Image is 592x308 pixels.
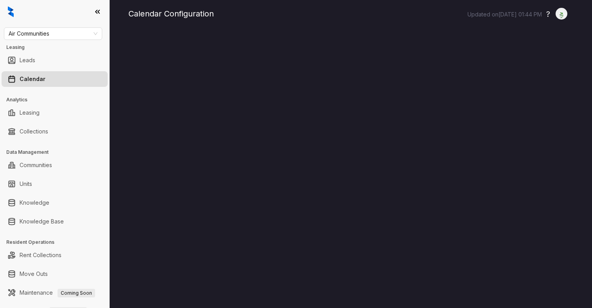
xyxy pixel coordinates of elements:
iframe: retool [128,31,573,308]
li: Rent Collections [2,247,108,263]
a: Calendar [20,71,45,87]
li: Communities [2,157,108,173]
li: Collections [2,124,108,139]
h3: Data Management [6,149,109,156]
img: logo [8,6,14,17]
a: Move Outs [20,266,48,282]
li: Leads [2,52,108,68]
li: Units [2,176,108,192]
li: Knowledge [2,195,108,211]
div: Calendar Configuration [128,8,573,20]
a: Leasing [20,105,40,121]
span: Air Communities [9,28,97,40]
li: Maintenance [2,285,108,301]
p: Updated on [DATE] 01:44 PM [467,11,542,18]
li: Leasing [2,105,108,121]
li: Knowledge Base [2,214,108,229]
h3: Analytics [6,96,109,103]
a: Leads [20,52,35,68]
h3: Leasing [6,44,109,51]
button: ? [546,8,550,20]
a: Knowledge Base [20,214,64,229]
a: Collections [20,124,48,139]
a: Rent Collections [20,247,61,263]
a: Knowledge [20,195,49,211]
span: Coming Soon [58,289,95,297]
a: Communities [20,157,52,173]
h3: Resident Operations [6,239,109,246]
li: Calendar [2,71,108,87]
li: Move Outs [2,266,108,282]
img: UserAvatar [556,10,567,18]
a: Units [20,176,32,192]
